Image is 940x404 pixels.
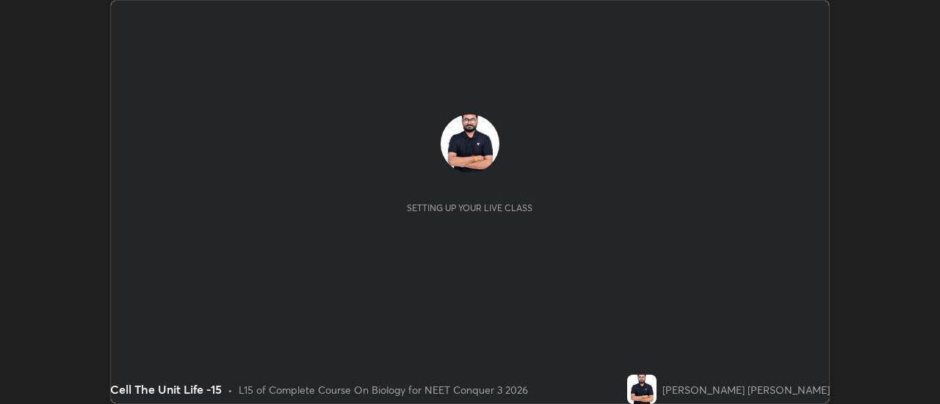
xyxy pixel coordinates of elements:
div: Setting up your live class [407,202,532,213]
div: • [228,382,233,397]
div: [PERSON_NAME] [PERSON_NAME] [662,382,830,397]
div: Cell The Unit Life -15 [110,381,222,398]
img: 719b3399970646c8895fdb71918d4742.jpg [441,114,499,173]
div: L15 of Complete Course On Biology for NEET Conquer 3 2026 [239,382,528,397]
img: 719b3399970646c8895fdb71918d4742.jpg [627,375,657,404]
